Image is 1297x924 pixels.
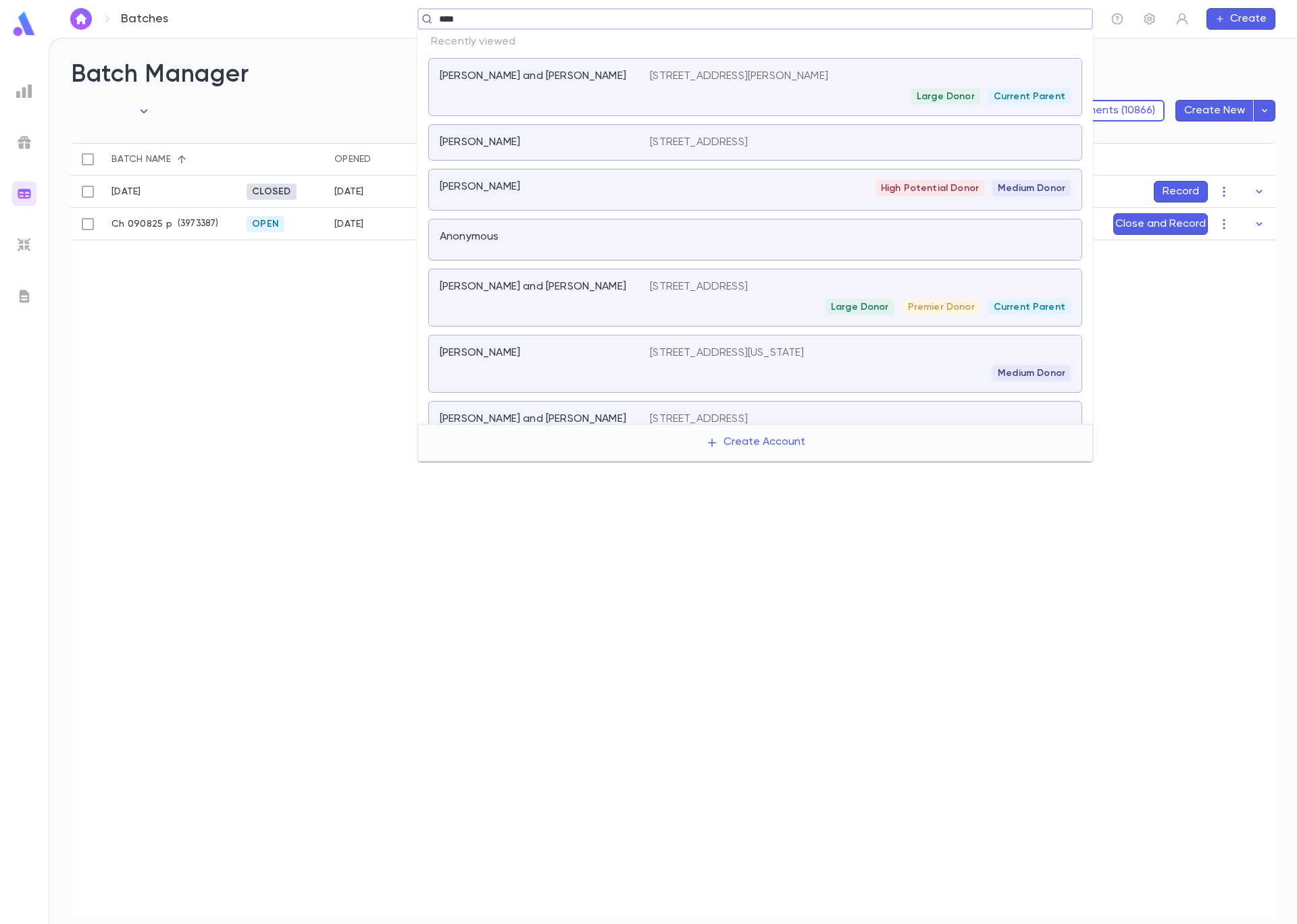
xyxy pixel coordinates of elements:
button: Batch Payments (10866) [1027,100,1165,121]
button: Create New [1175,100,1254,121]
span: High Potential Donor [875,183,984,194]
div: Type [415,143,510,175]
p: Anonymous [440,230,499,244]
img: logo [11,11,38,37]
p: [PERSON_NAME] and [PERSON_NAME] [440,412,626,426]
span: Open [247,219,284,229]
p: ( 3973387 ) [172,217,218,231]
div: Opened [334,143,372,175]
img: home_white.a664292cf8c1dea59945f0da9f25487c.svg [73,13,89,24]
p: [DATE] [111,186,141,197]
div: Closed 3/20/2025 [247,184,297,200]
button: Sort [171,148,193,170]
button: Close and Record [1113,213,1208,235]
p: [PERSON_NAME] and [PERSON_NAME] [440,70,626,83]
img: campaigns_grey.99e729a5f7ee94e3726e6486bddda8f1.svg [16,134,32,151]
p: [PERSON_NAME] and [PERSON_NAME] [440,280,626,294]
p: [PERSON_NAME] [440,346,520,360]
div: Batch name [111,143,171,175]
button: Create Account [695,430,816,456]
h2: Batch Manager [71,60,1275,90]
p: Batches [121,11,168,26]
span: Closed [247,186,297,197]
p: [PERSON_NAME] [440,136,520,149]
img: letters_grey.7941b92b52307dd3b8a917253454ce1c.svg [16,288,32,304]
span: Medium Donor [992,368,1071,379]
div: Batch name [105,143,240,175]
p: [STREET_ADDRESS] [650,412,748,426]
p: Ch 090825 p [111,219,172,229]
span: Medium Donor [992,183,1071,194]
button: Create [1206,8,1275,30]
p: [PERSON_NAME] [440,180,520,194]
p: [STREET_ADDRESS][PERSON_NAME] [650,70,828,83]
p: [STREET_ADDRESS] [650,280,748,294]
button: Sort [372,148,393,170]
p: Recently viewed [417,30,1093,54]
img: batches_gradient.0a22e14384a92aa4cd678275c0c39cc4.svg [16,186,32,202]
div: Other [415,175,510,208]
p: [STREET_ADDRESS] [650,136,748,149]
button: Record [1154,181,1208,202]
div: Credit Card [415,208,510,240]
img: reports_grey.c525e4749d1bce6a11f5fe2a8de1b229.svg [16,83,32,99]
div: Opened [328,143,415,175]
span: Current Parent [988,91,1071,102]
img: imports_grey.530a8a0e642e233f2baf0ef88e8c9fcb.svg [16,237,32,253]
span: Large Donor [911,91,980,102]
div: 9/8/2025 [334,219,364,229]
span: Premier Donor [902,302,980,312]
p: [STREET_ADDRESS][US_STATE] [650,346,804,360]
span: Large Donor [825,302,894,312]
span: Current Parent [988,302,1071,312]
div: 3/20/2025 [334,186,364,197]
